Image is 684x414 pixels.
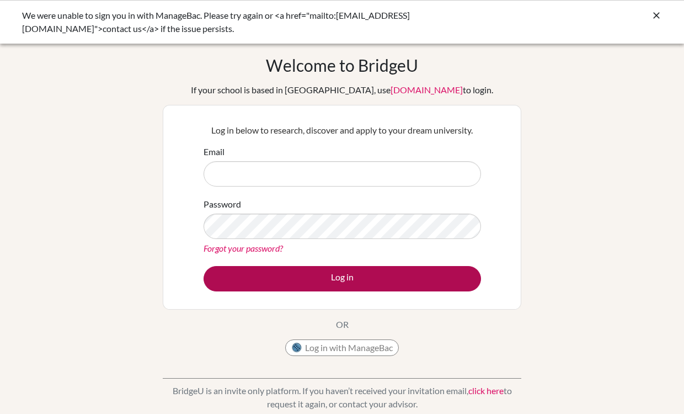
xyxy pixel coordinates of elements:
button: Log in [204,266,481,291]
p: OR [336,318,349,331]
h1: Welcome to BridgeU [266,55,418,75]
a: Forgot your password? [204,243,283,253]
a: [DOMAIN_NAME] [391,84,463,95]
p: BridgeU is an invite only platform. If you haven’t received your invitation email, to request it ... [163,384,521,411]
label: Password [204,198,241,211]
a: click here [468,385,504,396]
div: We were unable to sign you in with ManageBac. Please try again or <a href="mailto:[EMAIL_ADDRESS]... [22,9,496,35]
p: Log in below to research, discover and apply to your dream university. [204,124,481,137]
label: Email [204,145,225,158]
button: Log in with ManageBac [285,339,399,356]
div: If your school is based in [GEOGRAPHIC_DATA], use to login. [191,83,493,97]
